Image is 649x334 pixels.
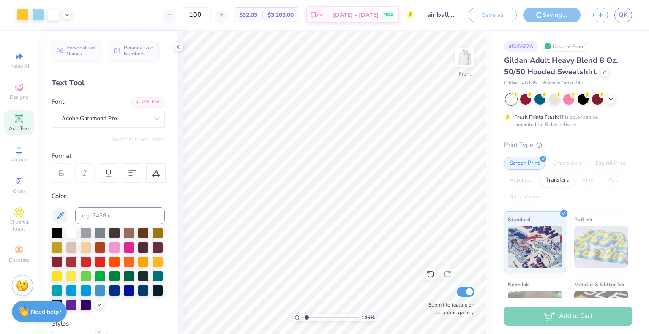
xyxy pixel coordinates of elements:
[508,280,529,289] span: Neon Ink
[9,62,29,69] span: Image AI
[504,174,538,187] div: Applique
[124,45,154,57] span: Personalized Numbers
[456,49,473,66] img: Front
[52,97,64,107] label: Font
[508,226,562,268] img: Standard
[603,174,623,187] div: Foil
[267,11,294,19] span: $3,203.00
[504,157,545,170] div: Screen Print
[508,291,562,333] img: Neon Ink
[131,97,165,107] div: Add Font
[614,8,632,22] a: QK
[424,301,474,316] label: Submit to feature on our public gallery.
[574,226,629,268] img: Puff Ink
[548,157,588,170] div: Embroidery
[10,94,28,100] span: Designs
[52,151,166,161] div: Format
[577,174,600,187] div: Vinyl
[514,114,559,120] strong: Fresh Prints Flash:
[4,219,34,232] span: Clipart & logos
[541,80,584,87] span: Minimum Order: 24 +
[75,207,165,224] input: e.g. 7428 c
[508,215,530,224] span: Standard
[11,156,27,163] span: Upload
[504,140,632,150] div: Print Type
[66,45,96,57] span: Personalized Names
[361,314,375,321] span: 146 %
[239,11,257,19] span: $32.03
[333,11,379,19] span: [DATE] - [DATE]
[459,70,471,78] div: Front
[574,291,629,333] img: Metallic & Glitter Ink
[574,215,592,224] span: Puff Ink
[504,55,618,77] span: Gildan Adult Heavy Blend 8 Oz. 50/50 Hooded Sweatshirt
[574,280,624,289] span: Metallic & Glitter Ink
[179,7,212,22] input: – –
[9,257,29,263] span: Decorate
[504,80,518,87] span: Gildan
[9,125,29,132] span: Add Text
[421,6,462,23] input: Untitled Design
[52,191,165,201] div: Color
[52,77,165,89] div: Text Tool
[514,113,618,128] div: This color can be expedited for 5 day delivery.
[52,319,165,329] div: Styles
[384,12,393,18] span: FREE
[13,187,26,194] span: Greek
[619,10,628,20] span: QK
[522,80,537,87] span: # G185
[504,191,545,204] div: Rhinestones
[542,41,589,52] div: Original Proof
[504,41,538,52] div: # 505877A
[31,308,61,316] strong: Need help?
[590,157,631,170] div: Digital Print
[112,136,165,143] button: Switch to Greek Letters
[540,174,574,187] div: Transfers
